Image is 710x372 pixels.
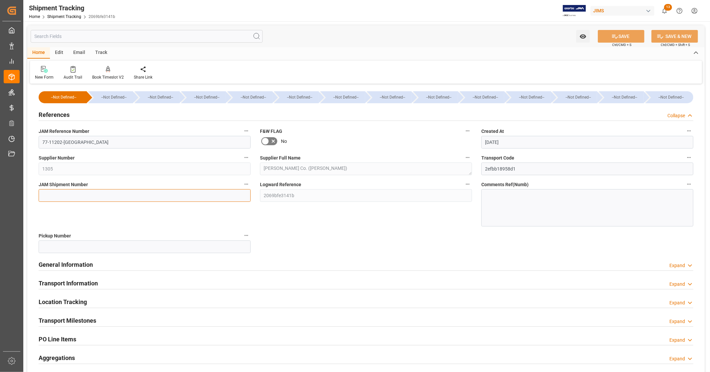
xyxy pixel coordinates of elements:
div: --Not Defined-- [45,91,82,103]
textarea: [PERSON_NAME] Co. ([PERSON_NAME]) [260,163,472,175]
h2: General Information [39,260,93,269]
div: Expand [669,262,685,269]
span: Supplier Number [39,155,75,162]
div: --Not Defined-- [88,91,133,103]
div: --Not Defined-- [599,91,643,103]
button: Supplier Full Name [463,153,472,162]
span: JAM Reference Number [39,128,89,135]
span: Ctrl/CMD + S [612,42,631,47]
div: --Not Defined-- [234,91,272,103]
div: --Not Defined-- [327,91,365,103]
div: --Not Defined-- [95,91,133,103]
span: No [281,138,287,145]
input: DD-MM-YYYY [481,136,693,149]
div: JIMS [591,6,654,16]
div: --Not Defined-- [320,91,365,103]
div: Track [90,47,112,59]
div: Expand [669,281,685,288]
button: F&W FLAG [463,127,472,135]
button: Help Center [672,3,687,18]
div: --Not Defined-- [413,91,458,103]
div: --Not Defined-- [466,91,504,103]
span: 13 [664,4,672,11]
div: --Not Defined-- [181,91,226,103]
span: Ctrl/CMD + Shift + S [661,42,690,47]
h2: Aggregations [39,353,75,362]
div: --Not Defined-- [39,91,87,103]
div: --Not Defined-- [513,91,551,103]
img: Exertis%20JAM%20-%20Email%20Logo.jpg_1722504956.jpg [563,5,586,17]
div: --Not Defined-- [227,91,272,103]
div: Expand [669,318,685,325]
a: Shipment Tracking [47,14,81,19]
h2: Transport Milestones [39,316,96,325]
div: Share Link [134,74,152,80]
span: Created At [481,128,504,135]
button: JIMS [591,4,657,17]
span: Supplier Full Name [260,155,301,162]
div: --Not Defined-- [420,91,458,103]
div: New Form [35,74,54,80]
div: --Not Defined-- [274,91,319,103]
div: --Not Defined-- [188,91,226,103]
div: --Not Defined-- [460,91,504,103]
h2: PO Line Items [39,335,76,344]
button: Logward Reference [463,180,472,188]
span: F&W FLAG [260,128,282,135]
div: --Not Defined-- [559,91,597,103]
button: Pickup Number [242,231,251,240]
span: Transport Code [481,155,514,162]
div: --Not Defined-- [141,91,179,103]
div: Expand [669,299,685,306]
span: Comments Ref(Numb) [481,181,529,188]
h2: Location Tracking [39,297,87,306]
input: Search Fields [31,30,263,43]
button: open menu [576,30,590,43]
div: Shipment Tracking [29,3,115,13]
button: Transport Code [685,153,693,162]
div: --Not Defined-- [605,91,643,103]
button: JAM Reference Number [242,127,251,135]
div: --Not Defined-- [134,91,179,103]
div: Audit Trail [64,74,82,80]
div: Home [27,47,50,59]
div: Expand [669,355,685,362]
button: JAM Shipment Number [242,180,251,188]
div: Collapse [667,112,685,119]
button: Comments Ref(Numb) [685,180,693,188]
div: Book Timeslot V2 [92,74,124,80]
div: --Not Defined-- [367,91,411,103]
div: Expand [669,337,685,344]
div: Edit [50,47,68,59]
button: show 13 new notifications [657,3,672,18]
div: --Not Defined-- [553,91,597,103]
button: Created At [685,127,693,135]
a: Home [29,14,40,19]
div: --Not Defined-- [506,91,551,103]
div: --Not Defined-- [373,91,411,103]
div: --Not Defined-- [645,91,693,103]
button: Supplier Number [242,153,251,162]
h2: References [39,110,70,119]
div: --Not Defined-- [281,91,319,103]
h2: Transport Information [39,279,98,288]
span: Logward Reference [260,181,301,188]
button: SAVE & NEW [651,30,698,43]
div: --Not Defined-- [652,91,690,103]
span: JAM Shipment Number [39,181,88,188]
div: Email [68,47,90,59]
span: Pickup Number [39,232,71,239]
button: SAVE [598,30,644,43]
